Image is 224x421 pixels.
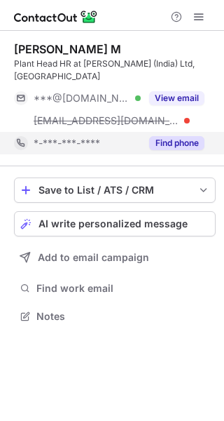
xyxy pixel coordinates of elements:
[34,92,130,105] span: ***@[DOMAIN_NAME]
[38,252,149,263] span: Add to email campaign
[149,91,204,105] button: Reveal Button
[14,178,216,203] button: save-profile-one-click
[14,279,216,298] button: Find work email
[14,42,121,56] div: [PERSON_NAME] M
[14,245,216,270] button: Add to email campaign
[36,310,210,323] span: Notes
[14,307,216,326] button: Notes
[34,114,179,127] span: [EMAIL_ADDRESS][DOMAIN_NAME]
[14,8,98,25] img: ContactOut v5.3.10
[36,282,210,295] span: Find work email
[14,211,216,236] button: AI write personalized message
[38,218,188,229] span: AI write personalized message
[14,58,216,83] div: Plant Head HR at [PERSON_NAME] (India) Ltd, [GEOGRAPHIC_DATA]
[149,136,204,150] button: Reveal Button
[38,185,191,196] div: Save to List / ATS / CRM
